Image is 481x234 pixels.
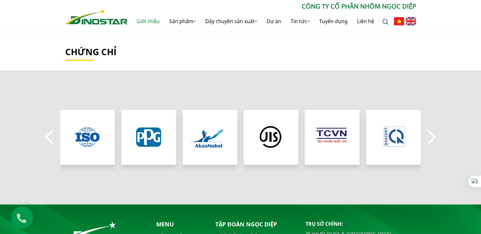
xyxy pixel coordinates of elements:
div: 4 / 8 [121,110,176,165]
img: Nhôm Dinostar [65,9,128,24]
p: Menu [156,220,205,229]
p: Trụ sở chính: [305,220,416,228]
img: search [382,19,389,25]
div: 6 / 8 [244,110,298,165]
a: Dây chuyền sản xuất [200,11,262,31]
a: Liên hệ [352,11,379,31]
button: Previous slide [43,126,56,148]
p: Tập đoàn Ngọc Diệp [215,220,296,229]
h2: Chứng chỉ [65,47,416,57]
div: 8 / 8 [366,110,421,165]
button: Next slide [426,126,438,148]
div: 5 / 8 [182,110,237,165]
a: Giới thiệu [132,11,164,31]
a: Tin tức [286,11,314,31]
a: Sản phẩm [164,11,200,31]
img: Tiếng Việt [394,17,404,25]
div: 7 / 8 [305,110,360,165]
p: CÔNG TY CỔ PHẦN NHÔM NGỌC DIỆP [128,2,416,11]
a: Dự án [262,11,286,31]
img: English [406,17,416,25]
a: Tuyển dụng [314,11,352,31]
div: 3 / 8 [60,110,115,165]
